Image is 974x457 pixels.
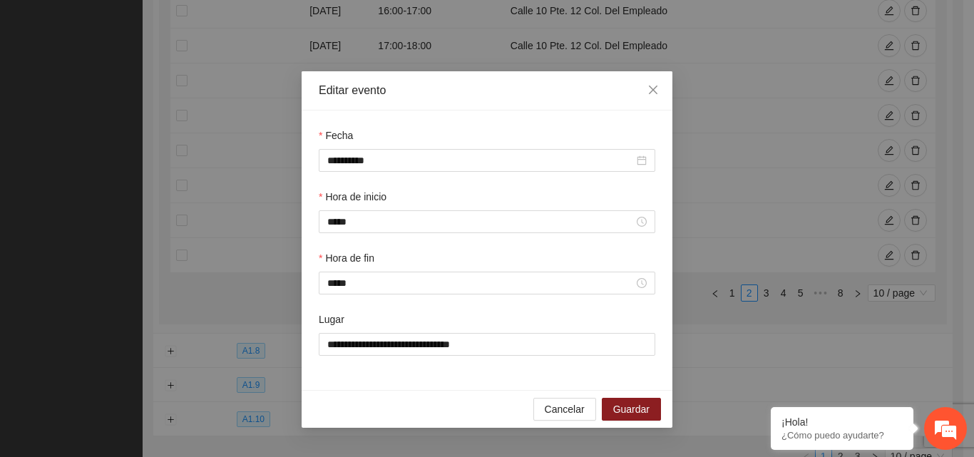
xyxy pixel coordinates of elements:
[602,398,661,421] button: Guardar
[319,250,374,266] label: Hora de fin
[7,305,272,355] textarea: Escriba su mensaje y pulse “Intro”
[634,71,672,110] button: Close
[327,214,634,230] input: Hora de inicio
[545,401,585,417] span: Cancelar
[647,84,659,96] span: close
[319,189,386,205] label: Hora de inicio
[319,312,344,327] label: Lugar
[319,83,655,98] div: Editar evento
[533,398,596,421] button: Cancelar
[781,416,903,428] div: ¡Hola!
[319,333,655,356] input: Lugar
[319,128,353,143] label: Fecha
[327,275,634,291] input: Hora de fin
[74,73,240,91] div: Chatee con nosotros ahora
[234,7,268,41] div: Minimizar ventana de chat en vivo
[327,153,634,168] input: Fecha
[613,401,650,417] span: Guardar
[781,430,903,441] p: ¿Cómo puedo ayudarte?
[83,148,197,292] span: Estamos en línea.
